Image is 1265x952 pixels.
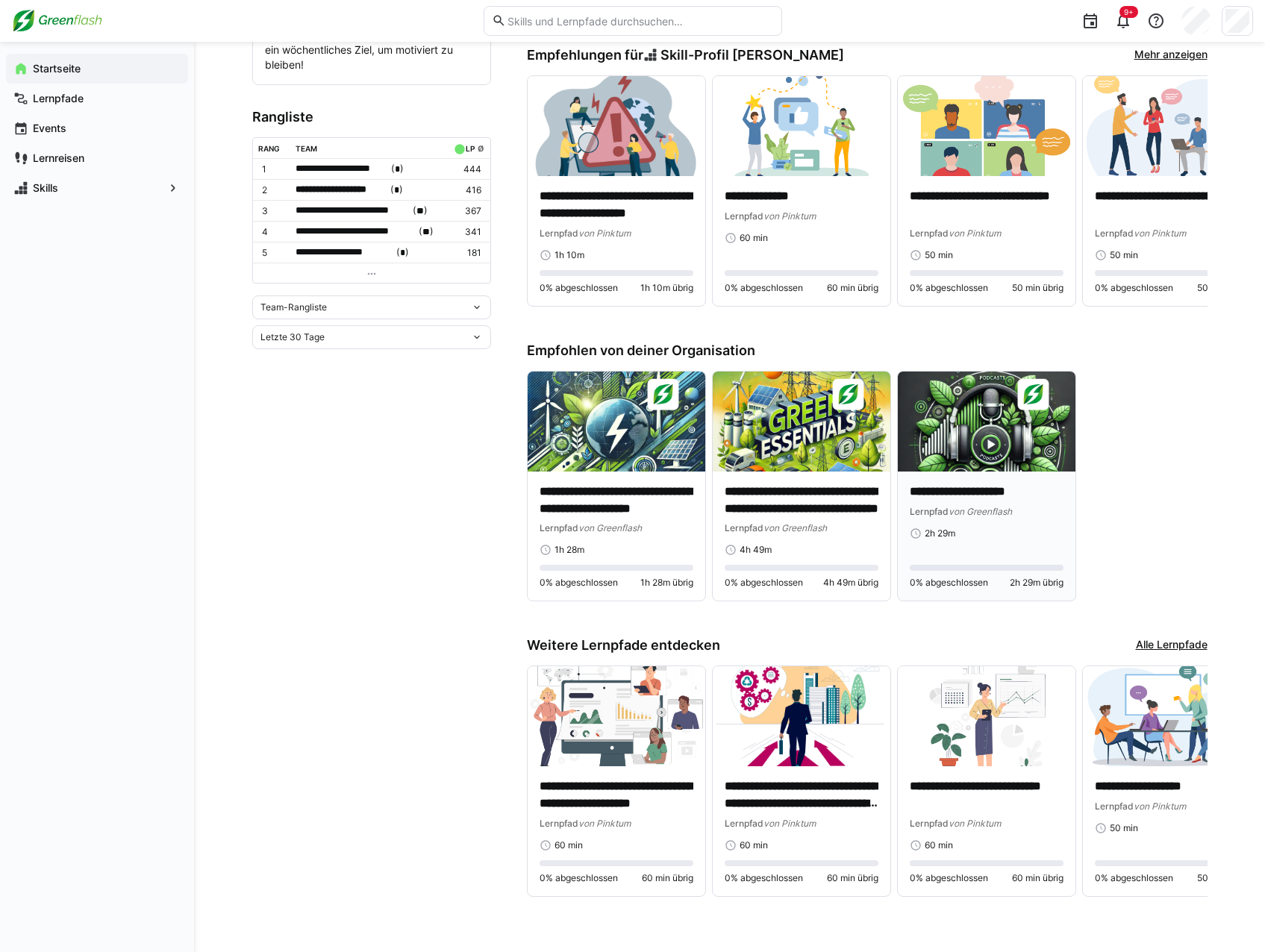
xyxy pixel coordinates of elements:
span: Lernpfad [1095,228,1134,239]
span: Lernpfad [725,522,763,533]
p: 1 [262,163,284,175]
span: von Pinktum [1134,228,1186,239]
span: von Pinktum [1134,801,1186,812]
span: 0% abgeschlossen [1095,872,1173,884]
img: image [528,372,705,472]
span: 1h 28m [555,544,584,556]
a: Mehr anzeigen [1134,47,1208,63]
img: image [1083,666,1261,766]
span: 0% abgeschlossen [725,872,803,884]
span: 0% abgeschlossen [725,282,803,294]
span: 0% abgeschlossen [540,872,618,884]
p: 416 [451,184,481,196]
span: Lernpfad [910,506,949,517]
p: 2 [262,184,284,196]
img: image [528,666,705,766]
span: 50 min übrig [1197,872,1249,884]
span: von Pinktum [763,210,816,222]
span: Lernpfad [1095,801,1134,812]
p: 444 [451,163,481,175]
img: image [713,372,890,472]
p: Setze dir ein wöchentliches Ziel, um motiviert zu bleiben! [265,28,478,72]
span: 60 min [740,839,768,851]
span: 50 min [925,249,953,261]
span: ( ) [419,224,434,239]
img: image [528,76,705,176]
span: 2h 29m übrig [1010,577,1063,589]
span: von Greenflash [578,522,642,533]
span: Skill-Profil [PERSON_NAME] [660,47,844,63]
span: 9+ [1124,7,1134,16]
span: 60 min [555,839,583,851]
p: 3 [262,205,284,217]
span: 60 min übrig [642,872,693,884]
span: Letzte 30 Tage [260,331,325,343]
span: von Greenflash [949,506,1012,517]
h3: Empfohlen von deiner Organisation [527,342,1208,359]
img: image [898,372,1075,472]
img: image [713,666,890,766]
span: Lernpfad [540,522,578,533]
h3: Rangliste [252,109,491,125]
p: 367 [451,205,481,217]
span: 0% abgeschlossen [910,577,988,589]
img: image [898,666,1075,766]
span: 50 min übrig [1197,282,1249,294]
span: ( ) [390,182,403,198]
span: Lernpfad [540,228,578,239]
span: Lernpfad [725,818,763,829]
span: 1h 10m übrig [640,282,693,294]
p: 181 [451,247,481,259]
span: von Pinktum [763,818,816,829]
span: 0% abgeschlossen [725,577,803,589]
span: von Greenflash [763,522,827,533]
p: 5 [262,247,284,259]
span: 4h 49m [740,544,772,556]
img: image [898,76,1075,176]
img: image [1083,76,1261,176]
div: Team [296,144,317,153]
span: 50 min [1110,249,1138,261]
p: 341 [451,226,481,238]
p: 4 [262,226,284,238]
span: 50 min [1110,822,1138,834]
span: von Pinktum [949,228,1001,239]
h3: Empfehlungen für [527,47,845,63]
span: von Pinktum [949,818,1001,829]
span: 60 min übrig [827,282,878,294]
span: 60 min [740,232,768,244]
span: 0% abgeschlossen [540,282,618,294]
span: Lernpfad [540,818,578,829]
span: 0% abgeschlossen [910,282,988,294]
span: von Pinktum [578,228,631,239]
span: 0% abgeschlossen [910,872,988,884]
span: ( ) [396,245,409,260]
input: Skills und Lernpfade durchsuchen… [506,14,773,28]
div: Rang [258,144,280,153]
a: Alle Lernpfade [1136,637,1208,654]
span: 4h 49m übrig [823,577,878,589]
span: 50 min übrig [1012,282,1063,294]
span: 0% abgeschlossen [1095,282,1173,294]
a: ø [478,141,484,154]
span: ( ) [391,161,404,177]
span: Lernpfad [725,210,763,222]
span: Lernpfad [910,228,949,239]
span: 60 min übrig [827,872,878,884]
span: Lernpfad [910,818,949,829]
span: ( ) [413,203,428,219]
span: 1h 28m übrig [640,577,693,589]
span: 60 min übrig [1012,872,1063,884]
span: von Pinktum [578,818,631,829]
img: image [713,76,890,176]
span: 0% abgeschlossen [540,577,618,589]
span: Team-Rangliste [260,301,327,313]
h3: Weitere Lernpfade entdecken [527,637,720,654]
span: 60 min [925,839,953,851]
span: 1h 10m [555,249,584,261]
div: LP [466,144,475,153]
span: 2h 29m [925,527,955,539]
